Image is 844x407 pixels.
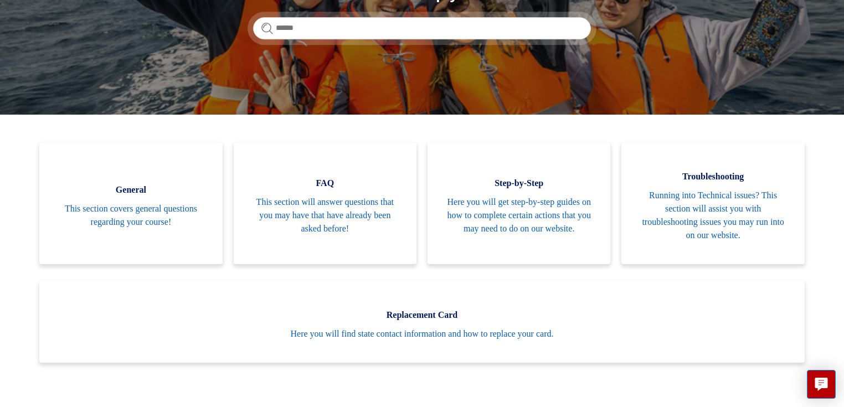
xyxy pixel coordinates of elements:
[444,195,594,235] span: Here you will get step-by-step guides on how to complete certain actions that you may need to do ...
[39,281,805,363] a: Replacement Card Here you will find state contact information and how to replace your card.
[428,142,610,264] a: Step-by-Step Here you will get step-by-step guides on how to complete certain actions that you ma...
[56,202,205,229] span: This section covers general questions regarding your course!
[638,189,788,242] span: Running into Technical issues? This section will assist you with troubleshooting issues you may r...
[250,195,400,235] span: This section will answer questions that you may have that have already been asked before!
[39,142,222,264] a: General This section covers general questions regarding your course!
[250,177,400,190] span: FAQ
[56,308,788,322] span: Replacement Card
[638,170,788,183] span: Troubleshooting
[56,327,788,341] span: Here you will find state contact information and how to replace your card.
[253,17,591,39] input: Search
[234,142,416,264] a: FAQ This section will answer questions that you may have that have already been asked before!
[444,177,594,190] span: Step-by-Step
[621,142,804,264] a: Troubleshooting Running into Technical issues? This section will assist you with troubleshooting ...
[56,183,205,197] span: General
[807,370,836,399] button: Live chat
